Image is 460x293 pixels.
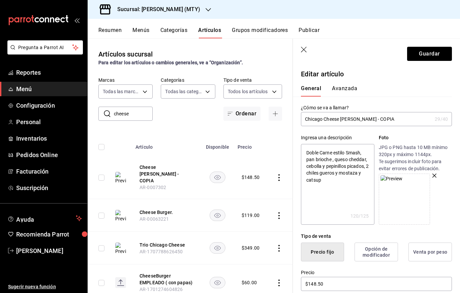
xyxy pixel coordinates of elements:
[98,27,122,38] button: Resumen
[355,243,398,261] button: Opción de modificador
[140,216,169,222] span: AR-00063221
[16,167,82,176] span: Facturación
[112,5,200,13] h3: Sucursal: [PERSON_NAME] (MTY)
[115,210,126,222] img: Preview
[276,280,282,286] button: actions
[301,134,374,141] div: Ingresa una descripción
[16,214,73,222] span: Ayuda
[16,134,82,143] span: Inventarios
[379,144,452,172] p: JPG o PNG hasta 10 MB mínimo 320px y máximo 1144px. Te sugerimos incluir foto para evitar errores...
[165,88,203,95] span: Todas las categorías, Sin categoría
[332,85,357,97] button: Avanzada
[276,212,282,219] button: actions
[98,60,243,65] strong: Para editar los artículos o cambios generales, ve a “Organización”.
[210,172,225,183] button: availability-product
[210,277,225,288] button: availability-product
[408,243,452,261] button: Venta por peso
[140,249,183,254] span: AR-1707788626450
[202,134,234,156] th: Disponible
[16,68,82,77] span: Reportes
[301,85,444,97] div: navigation tabs
[16,183,82,192] span: Suscripción
[98,27,460,38] div: navigation tabs
[435,116,448,122] div: 29 /40
[198,27,221,38] button: Artículos
[301,105,452,110] label: ¿Cómo se va a llamar?
[223,78,282,82] label: Tipo de venta
[210,210,225,221] button: availability-product
[140,209,193,216] button: edit-product-location
[379,134,452,141] p: Foto
[301,69,452,79] p: Editar artículo
[242,174,259,181] div: $ 148.50
[114,107,153,120] input: Buscar artículo
[242,279,257,286] div: $ 60.00
[140,287,183,292] span: AR-1701274604826
[131,134,202,156] th: Artículo
[301,85,321,97] button: General
[74,17,80,23] button: open_drawer_menu
[140,272,193,286] button: edit-product-location
[103,88,140,95] span: Todas las marcas, Sin marca
[276,174,282,181] button: actions
[140,185,166,190] span: AR-0007302
[16,246,82,255] span: [PERSON_NAME]
[98,78,153,82] label: Marcas
[8,283,82,290] span: Sugerir nueva función
[16,101,82,110] span: Configuración
[301,270,452,275] label: Precio
[242,212,259,219] div: $ 119.00
[132,27,149,38] button: Menús
[242,245,259,251] div: $ 349.00
[115,172,126,184] img: Preview
[7,40,83,54] button: Pregunta a Parrot AI
[98,49,153,59] div: Artículos sucursal
[228,88,268,95] span: Todos los artículos
[232,27,288,38] button: Grupos modificadores
[301,277,452,291] input: $0.00
[16,230,82,239] span: Recomienda Parrot
[210,242,225,254] button: availability-product
[276,245,282,252] button: actions
[299,27,319,38] button: Publicar
[234,134,268,156] th: Precio
[16,84,82,94] span: Menú
[16,117,82,126] span: Personal
[407,47,452,61] button: Guardar
[161,78,215,82] label: Categorías
[115,243,126,255] img: Preview
[350,213,369,219] div: 120 /125
[5,49,83,56] a: Pregunta a Parrot AI
[140,164,193,184] button: edit-product-location
[223,107,260,121] button: Ordenar
[301,243,344,261] button: Precio fijo
[18,44,72,51] span: Pregunta a Parrot AI
[160,27,188,38] button: Categorías
[140,242,193,248] button: edit-product-location
[380,175,403,182] img: Preview
[16,150,82,159] span: Pedidos Online
[301,233,452,240] div: Tipo de venta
